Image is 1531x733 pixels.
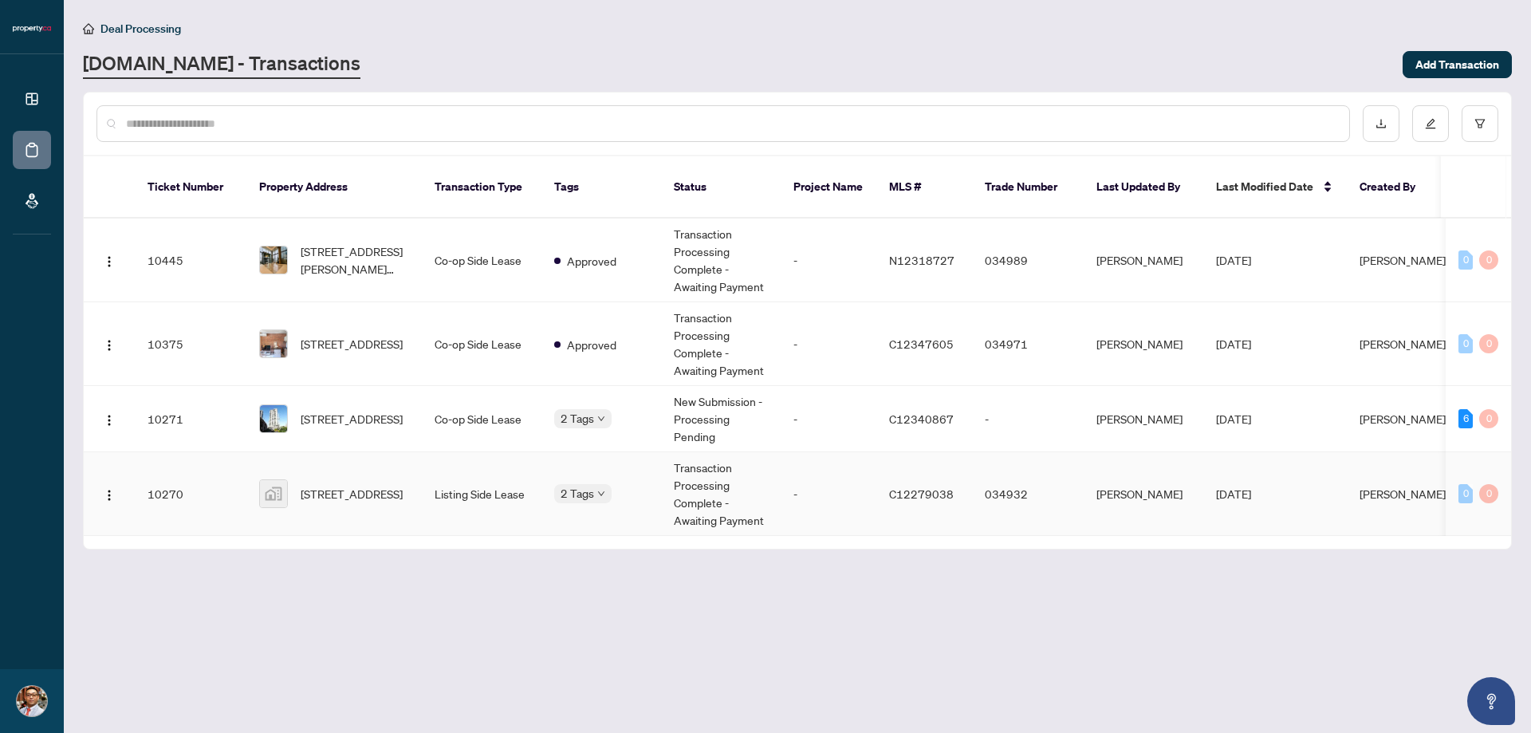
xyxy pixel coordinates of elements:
[301,242,409,278] span: [STREET_ADDRESS][PERSON_NAME][PERSON_NAME]
[1216,253,1251,267] span: [DATE]
[1347,156,1442,219] th: Created By
[781,386,876,452] td: -
[83,50,360,79] a: [DOMAIN_NAME] - Transactions
[422,156,541,219] th: Transaction Type
[260,246,287,274] img: thumbnail-img
[1458,484,1473,503] div: 0
[1084,302,1203,386] td: [PERSON_NAME]
[561,484,594,502] span: 2 Tags
[135,386,246,452] td: 10271
[83,23,94,34] span: home
[135,452,246,536] td: 10270
[1479,250,1498,270] div: 0
[661,302,781,386] td: Transaction Processing Complete - Awaiting Payment
[889,412,954,426] span: C12340867
[889,253,954,267] span: N12318727
[1412,105,1449,142] button: edit
[1458,409,1473,428] div: 6
[876,156,972,219] th: MLS #
[661,386,781,452] td: New Submission - Processing Pending
[301,485,403,502] span: [STREET_ADDRESS]
[260,405,287,432] img: thumbnail-img
[260,480,287,507] img: thumbnail-img
[661,452,781,536] td: Transaction Processing Complete - Awaiting Payment
[781,219,876,302] td: -
[100,22,181,36] span: Deal Processing
[781,156,876,219] th: Project Name
[1467,677,1515,725] button: Open asap
[1216,337,1251,351] span: [DATE]
[1084,386,1203,452] td: [PERSON_NAME]
[781,302,876,386] td: -
[597,415,605,423] span: down
[103,489,116,502] img: Logo
[301,335,403,353] span: [STREET_ADDRESS]
[1363,105,1399,142] button: download
[135,156,246,219] th: Ticket Number
[972,386,1084,452] td: -
[422,219,541,302] td: Co-op Side Lease
[96,247,122,273] button: Logo
[135,219,246,302] td: 10445
[1216,487,1251,501] span: [DATE]
[1462,105,1498,142] button: filter
[1479,409,1498,428] div: 0
[96,481,122,506] button: Logo
[972,452,1084,536] td: 034932
[972,302,1084,386] td: 034971
[889,487,954,501] span: C12279038
[1084,156,1203,219] th: Last Updated By
[17,686,47,716] img: Profile Icon
[13,24,51,33] img: logo
[1479,484,1498,503] div: 0
[541,156,661,219] th: Tags
[889,337,954,351] span: C12347605
[103,339,116,352] img: Logo
[1458,334,1473,353] div: 0
[1216,412,1251,426] span: [DATE]
[1360,487,1446,501] span: [PERSON_NAME]
[103,255,116,268] img: Logo
[1376,118,1387,129] span: download
[972,156,1084,219] th: Trade Number
[422,302,541,386] td: Co-op Side Lease
[1360,337,1446,351] span: [PERSON_NAME]
[1458,250,1473,270] div: 0
[661,156,781,219] th: Status
[1403,51,1512,78] button: Add Transaction
[135,302,246,386] td: 10375
[1425,118,1436,129] span: edit
[1360,412,1446,426] span: [PERSON_NAME]
[96,406,122,432] button: Logo
[1415,52,1499,77] span: Add Transaction
[661,219,781,302] td: Transaction Processing Complete - Awaiting Payment
[103,414,116,427] img: Logo
[422,386,541,452] td: Co-op Side Lease
[246,156,422,219] th: Property Address
[301,410,403,428] span: [STREET_ADDRESS]
[1474,118,1486,129] span: filter
[1479,334,1498,353] div: 0
[1216,178,1313,195] span: Last Modified Date
[567,252,616,270] span: Approved
[1084,219,1203,302] td: [PERSON_NAME]
[597,490,605,498] span: down
[96,331,122,357] button: Logo
[1360,253,1446,267] span: [PERSON_NAME]
[567,336,616,353] span: Approved
[972,219,1084,302] td: 034989
[1084,452,1203,536] td: [PERSON_NAME]
[260,330,287,357] img: thumbnail-img
[1203,156,1347,219] th: Last Modified Date
[561,409,594,428] span: 2 Tags
[422,452,541,536] td: Listing Side Lease
[781,452,876,536] td: -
